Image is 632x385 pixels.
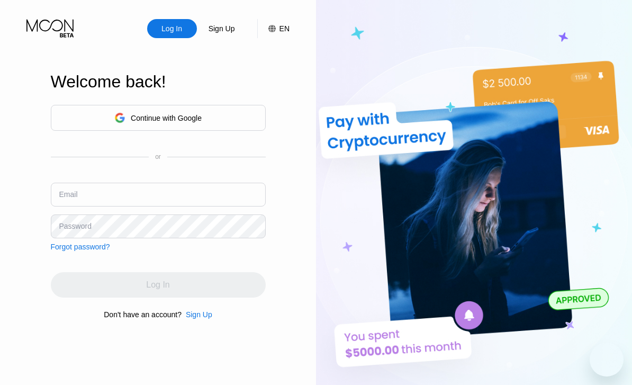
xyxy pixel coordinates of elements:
div: Sign Up [197,19,247,38]
div: Email [59,190,78,199]
div: Forgot password? [51,243,110,251]
div: Continue with Google [131,114,202,122]
div: Password [59,222,92,230]
div: Sign Up [186,310,212,319]
div: EN [257,19,290,38]
div: Log In [147,19,197,38]
div: Welcome back! [51,72,266,92]
div: Sign Up [182,310,212,319]
div: Don't have an account? [104,310,182,319]
div: or [155,153,161,160]
iframe: Button to launch messaging window [590,343,624,377]
div: EN [279,24,290,33]
div: Log In [160,23,183,34]
div: Continue with Google [51,105,266,131]
div: Sign Up [207,23,236,34]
